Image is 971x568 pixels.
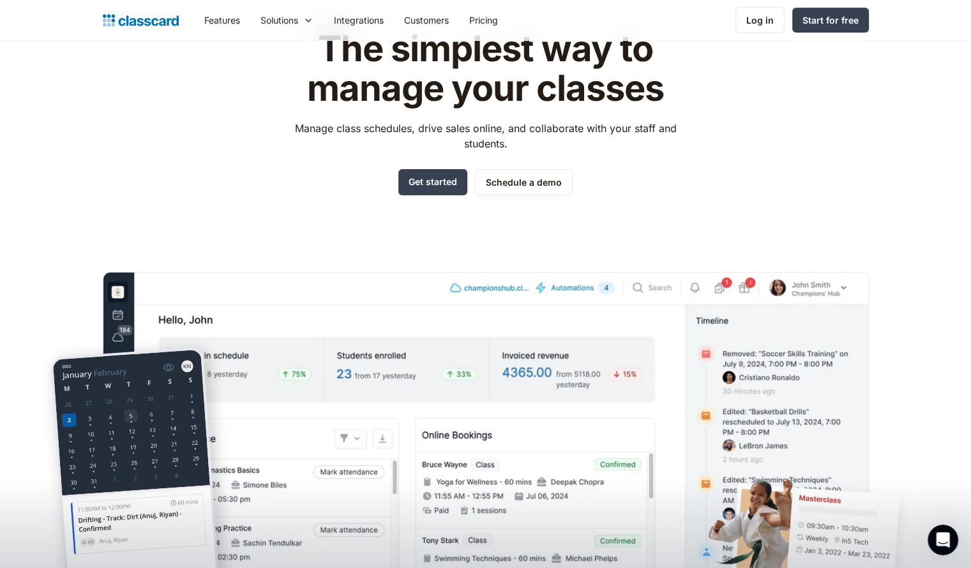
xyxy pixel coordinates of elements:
a: Start for free [792,8,869,33]
a: Schedule a demo [475,169,573,195]
a: Integrations [324,6,394,34]
a: home [103,11,179,29]
div: Solutions [250,6,324,34]
a: Get started [398,169,467,195]
div: Solutions [260,13,298,27]
iframe: Intercom live chat [928,525,958,555]
p: Manage class schedules, drive sales online, and collaborate with your staff and students. [283,121,688,151]
h1: The simplest way to manage your classes [283,29,688,108]
a: Pricing [459,6,508,34]
div: Log in [746,13,774,27]
a: Features [194,6,250,34]
div: Start for free [802,13,859,27]
a: Customers [394,6,459,34]
a: Log in [735,7,785,33]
